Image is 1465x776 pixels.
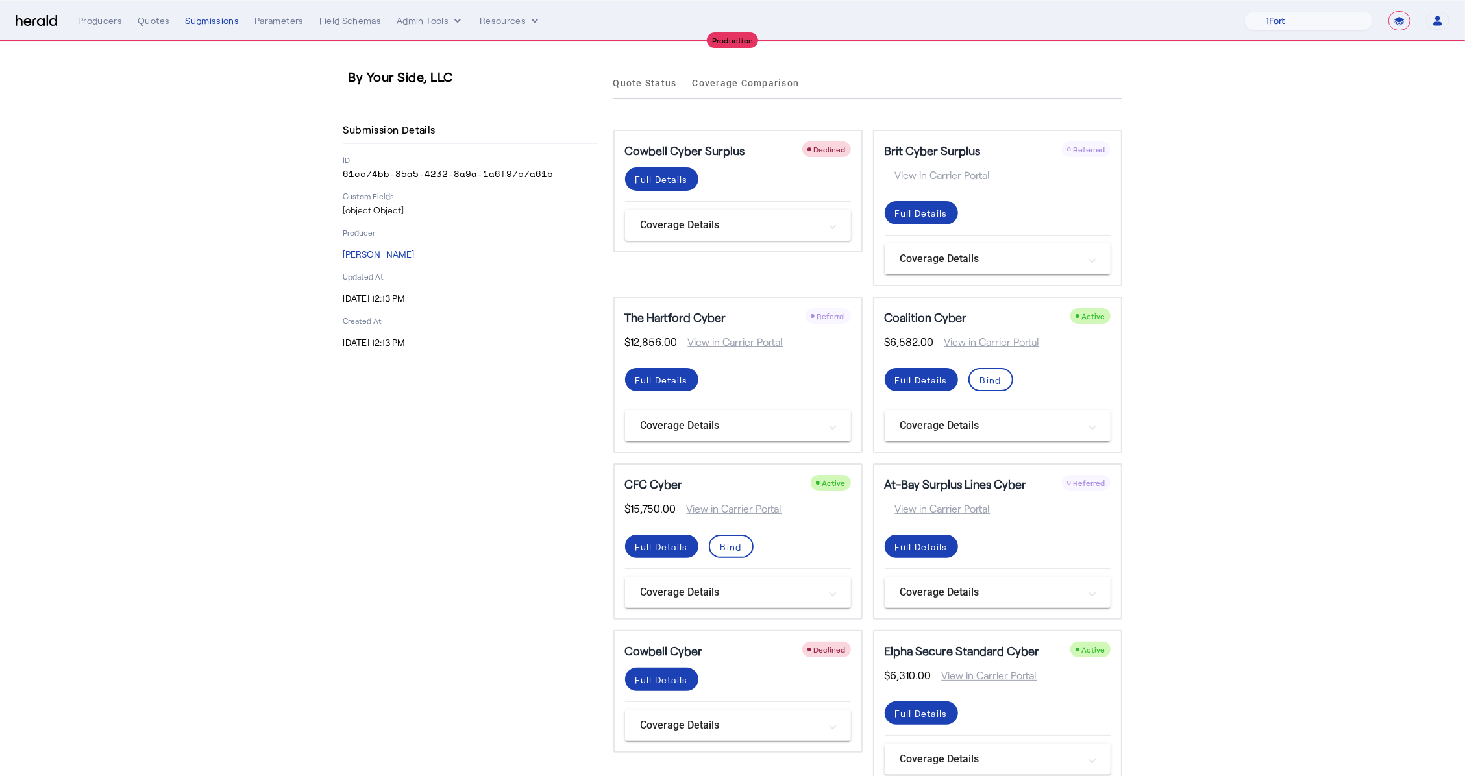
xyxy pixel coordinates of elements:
[613,67,677,99] a: Quote Status
[895,373,948,387] div: Full Details
[625,210,851,241] mat-expansion-panel-header: Coverage Details
[1074,478,1105,487] span: Referred
[641,418,820,433] mat-panel-title: Coverage Details
[900,251,1079,267] mat-panel-title: Coverage Details
[343,204,598,217] p: [object Object]
[885,744,1111,775] mat-expansion-panel-header: Coverage Details
[625,577,851,608] mat-expansion-panel-header: Coverage Details
[693,67,800,99] a: Coverage Comparison
[885,201,958,224] button: Full Details
[1082,645,1105,654] span: Active
[641,718,820,733] mat-panel-title: Coverage Details
[885,577,1111,608] mat-expansion-panel-header: Coverage Details
[641,217,820,233] mat-panel-title: Coverage Details
[254,14,304,27] div: Parameters
[980,373,1002,387] div: Bind
[185,14,239,27] div: Submissions
[641,585,820,600] mat-panel-title: Coverage Details
[625,308,726,326] h5: The Hartford Cyber
[709,535,754,558] button: Bind
[885,368,958,391] button: Full Details
[885,243,1111,274] mat-expansion-panel-header: Coverage Details
[480,14,541,27] button: Resources dropdown menu
[625,475,683,493] h5: CFC Cyber
[931,668,1037,683] span: View in Carrier Portal
[343,167,598,180] p: 61cc74bb-85a5-4232-8a9a-1a6f97c7a61b
[78,14,122,27] div: Producers
[885,167,991,183] span: View in Carrier Portal
[343,122,441,138] h4: Submission Details
[822,478,846,487] span: Active
[138,14,169,27] div: Quotes
[625,410,851,441] mat-expansion-panel-header: Coverage Details
[635,673,688,686] div: Full Details
[895,206,948,220] div: Full Details
[707,32,759,48] div: Production
[625,334,678,350] span: $12,856.00
[635,540,688,553] div: Full Details
[885,334,934,350] span: $6,582.00
[968,368,1013,391] button: Bind
[885,535,958,558] button: Full Details
[625,501,676,516] span: $15,750.00
[885,501,991,516] span: View in Carrier Portal
[635,173,688,186] div: Full Details
[720,540,742,553] div: Bind
[625,668,698,691] button: Full Details
[319,14,382,27] div: Field Schemas
[900,585,1079,600] mat-panel-title: Coverage Details
[635,373,688,387] div: Full Details
[817,311,846,321] span: Referral
[885,701,958,725] button: Full Details
[349,67,603,86] h3: By Your Side, LLC
[885,141,981,160] h5: Brit Cyber Surplus
[900,751,1079,767] mat-panel-title: Coverage Details
[693,79,800,88] span: Coverage Comparison
[343,191,598,201] p: Custom Fields
[885,475,1027,493] h5: At-Bay Surplus Lines Cyber
[814,145,846,154] span: Declined
[814,645,846,654] span: Declined
[1082,311,1105,321] span: Active
[678,334,783,350] span: View in Carrier Portal
[885,410,1111,441] mat-expansion-panel-header: Coverage Details
[343,248,598,261] p: [PERSON_NAME]
[885,308,967,326] h5: Coalition Cyber
[343,154,598,165] p: ID
[900,418,1079,433] mat-panel-title: Coverage Details
[397,14,464,27] button: internal dropdown menu
[625,167,698,191] button: Full Details
[343,315,598,326] p: Created At
[676,501,782,516] span: View in Carrier Portal
[625,710,851,741] mat-expansion-panel-header: Coverage Details
[625,535,698,558] button: Full Details
[885,642,1040,660] h5: Elpha Secure Standard Cyber
[343,271,598,282] p: Updated At
[625,642,703,660] h5: Cowbell Cyber
[343,292,598,305] p: [DATE] 12:13 PM
[613,79,677,88] span: Quote Status
[934,334,1040,350] span: View in Carrier Portal
[16,15,57,27] img: Herald Logo
[885,668,931,683] span: $6,310.00
[1074,145,1105,154] span: Referred
[895,707,948,720] div: Full Details
[343,336,598,349] p: [DATE] 12:13 PM
[625,368,698,391] button: Full Details
[343,227,598,237] p: Producer
[625,141,745,160] h5: Cowbell Cyber Surplus
[895,540,948,553] div: Full Details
